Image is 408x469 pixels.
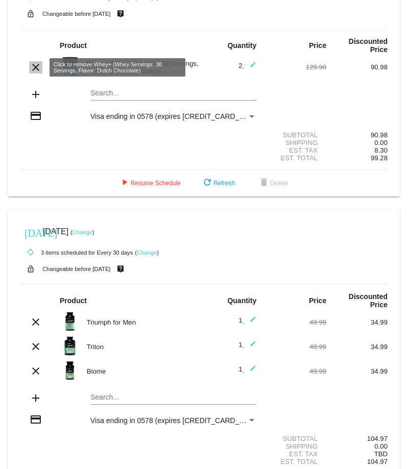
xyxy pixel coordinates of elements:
[265,343,326,351] div: 49.99
[238,62,256,69] span: 2
[238,341,256,349] span: 1
[244,316,256,328] mat-icon: edit
[82,60,204,75] div: Whey+ (Whey Servings: 30 Servings, Flavor: Dutch Chocolate)
[30,340,42,353] mat-icon: clear
[349,292,388,309] strong: Discounted Price
[238,365,256,373] span: 1
[258,180,288,187] span: Delete
[60,311,80,332] img: Image-1-Triumph_carousel-front-transp.png
[30,110,42,122] mat-icon: credit_card
[349,37,388,54] strong: Discounted Price
[265,146,326,154] div: Est. Tax
[60,336,80,356] img: Image-1-Carousel-Triton-Transp.png
[265,154,326,162] div: Est. Total
[265,139,326,146] div: Shipping
[60,56,80,77] img: Image-1-Carousel-Whey-2lb-Dutch-Chocolate-no-badge-Transp.png
[110,174,189,192] button: Resume Schedule
[374,146,388,154] span: 8.30
[367,458,388,465] span: 104.97
[114,7,127,20] mat-icon: live_help
[42,11,111,17] small: Changeable before [DATE]
[30,392,42,404] mat-icon: add
[70,229,94,235] small: ( )
[326,131,388,139] div: 90.98
[265,442,326,450] div: Shipping
[265,318,326,326] div: 49.99
[30,61,42,73] mat-icon: clear
[118,180,181,187] span: Resume Schedule
[326,63,388,71] div: 90.98
[42,266,111,272] small: Changeable before [DATE]
[238,316,256,324] span: 1
[258,177,270,189] mat-icon: delete
[90,393,256,402] input: Search...
[60,360,80,381] img: Image-1-Carousel-Biome-Transp.png
[30,365,42,377] mat-icon: clear
[73,229,92,235] a: Change
[114,262,127,276] mat-icon: live_help
[90,416,261,425] span: Visa ending in 0578 (expires [CREDIT_CARD_DATA])
[265,450,326,458] div: Est. Tax
[25,226,37,238] mat-icon: [DATE]
[326,343,388,351] div: 34.99
[309,41,326,50] strong: Price
[374,450,388,458] span: TBD
[265,458,326,465] div: Est. Total
[60,297,87,305] strong: Product
[137,250,157,256] a: Change
[30,316,42,328] mat-icon: clear
[265,63,326,71] div: 129.98
[82,367,204,375] div: Biome
[265,435,326,442] div: Subtotal
[227,41,256,50] strong: Quantity
[90,112,261,120] span: Visa ending in 0578 (expires [CREDIT_CARD_DATA])
[326,318,388,326] div: 34.99
[309,297,326,305] strong: Price
[30,88,42,101] mat-icon: add
[193,174,243,192] button: Refresh
[265,367,326,375] div: 49.99
[374,139,388,146] span: 0.00
[82,318,204,326] div: Triumph for Men
[25,246,37,259] mat-icon: autorenew
[30,413,42,426] mat-icon: credit_card
[244,340,256,353] mat-icon: edit
[374,442,388,450] span: 0.00
[60,41,87,50] strong: Product
[227,297,256,305] strong: Quantity
[90,89,256,97] input: Search...
[244,61,256,73] mat-icon: edit
[25,262,37,276] mat-icon: lock_open
[118,177,131,189] mat-icon: play_arrow
[82,343,204,351] div: Triton
[201,180,235,187] span: Refresh
[244,365,256,377] mat-icon: edit
[371,154,388,162] span: 99.28
[201,177,213,189] mat-icon: refresh
[250,174,296,192] button: Delete
[135,250,159,256] small: ( )
[20,250,133,256] small: 3 items scheduled for Every 30 days
[90,416,256,425] mat-select: Payment Method
[25,7,37,20] mat-icon: lock_open
[265,131,326,139] div: Subtotal
[326,435,388,442] div: 104.97
[326,367,388,375] div: 34.99
[90,112,256,120] mat-select: Payment Method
